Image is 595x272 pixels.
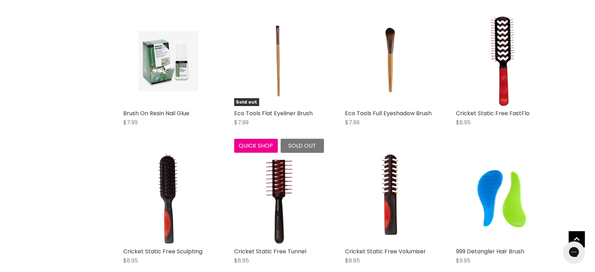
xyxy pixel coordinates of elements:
a: Cricket Static Free Tunnel [234,154,324,244]
img: Eco Tools Flat Eyeliner Brush [249,16,309,106]
span: Sold out [234,98,259,106]
span: $9.95 [456,256,470,265]
span: $8.95 [234,256,249,265]
a: Eco Tools Full Eyeshadow Brush [345,109,432,117]
button: Quick shop [234,139,278,153]
a: Cricket Static Free Sculpting [123,247,202,255]
iframe: Gorgias live chat messenger [560,239,588,265]
a: 999 Detangler Hair Brush [456,247,524,255]
a: Cricket Static Free FastFlo [456,16,546,106]
a: Cricket Static Free Sculpting [123,154,213,244]
img: Cricket Static Free Tunnel [249,154,309,244]
a: Cricket Static Free FastFlo [456,109,530,117]
a: Cricket Static Free Tunnel [234,247,306,255]
span: Sold out [288,142,316,150]
a: Eco Tools Flat Eyeliner Brush [234,109,313,117]
a: Eco Tools Full Eyeshadow Brush [345,16,435,106]
img: Cricket Static Free Volumiser [360,154,420,244]
img: Cricket Static Free Sculpting [138,154,198,244]
a: 999 Detangler Hair Brush [456,154,546,244]
img: Eco Tools Full Eyeshadow Brush [360,16,420,106]
button: Sold out [281,139,324,153]
span: $8.95 [123,256,138,265]
a: Cricket Static Free Volumiser [345,247,426,255]
a: Cricket Static Free Volumiser [345,154,435,244]
span: $8.95 [456,118,471,126]
span: $8.95 [345,256,360,265]
img: Brush On Resin Nail Glue [138,16,198,106]
a: Brush On Resin Nail Glue [123,109,189,117]
a: Brush On Resin Nail Glue [123,16,213,106]
span: $7.99 [123,118,138,126]
a: Eco Tools Flat Eyeliner BrushSold out [234,16,324,106]
span: $7.99 [234,118,249,126]
img: Cricket Static Free FastFlo [471,16,531,106]
span: $7.99 [345,118,359,126]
